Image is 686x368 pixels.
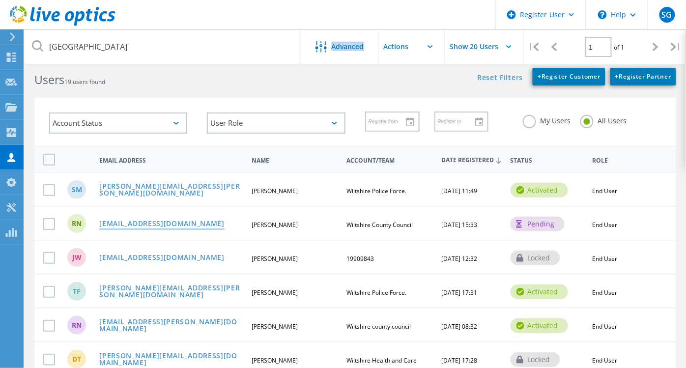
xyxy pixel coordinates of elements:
span: Wiltshire Police Force. [346,288,406,297]
span: Wiltshire Police Force. [346,187,406,195]
span: Register Customer [538,72,600,81]
div: locked [511,352,560,367]
span: SM [72,186,82,193]
a: [EMAIL_ADDRESS][PERSON_NAME][DOMAIN_NAME] [99,318,243,334]
span: RN [72,322,82,329]
a: Reset Filters [477,74,523,83]
div: locked [511,251,560,265]
span: SG [662,11,672,19]
span: [DATE] 17:28 [441,356,477,365]
span: End User [592,356,617,365]
a: [PERSON_NAME][EMAIL_ADDRESS][PERSON_NAME][DOMAIN_NAME] [99,183,243,198]
a: [PERSON_NAME][EMAIL_ADDRESS][PERSON_NAME][DOMAIN_NAME] [99,284,243,300]
svg: \n [598,10,607,19]
span: Advanced [332,43,364,50]
label: My Users [523,115,571,124]
span: [DATE] 17:31 [441,288,477,297]
span: [DATE] 08:32 [441,322,477,331]
span: Email Address [99,158,243,164]
span: [DATE] 15:33 [441,221,477,229]
span: Account/Team [346,158,433,164]
a: +Register Partner [610,68,676,85]
span: Role [592,158,640,164]
span: JW [72,254,82,261]
span: [PERSON_NAME] [252,221,298,229]
span: 19909843 [346,255,374,263]
span: Wiltshire Health and Care [346,356,417,365]
div: | [524,29,544,64]
span: Name [252,158,338,164]
div: activated [511,183,568,198]
span: Status [511,158,584,164]
span: End User [592,255,617,263]
input: Register to [435,112,481,131]
span: [PERSON_NAME] [252,322,298,331]
span: End User [592,187,617,195]
div: | [666,29,686,64]
a: +Register Customer [533,68,605,85]
span: End User [592,288,617,297]
b: Users [34,72,64,87]
a: Live Optics Dashboard [10,21,115,28]
span: [PERSON_NAME] [252,356,298,365]
a: [EMAIL_ADDRESS][DOMAIN_NAME] [99,254,225,262]
span: End User [592,221,617,229]
a: [PERSON_NAME][EMAIL_ADDRESS][DOMAIN_NAME] [99,352,243,368]
div: activated [511,284,568,299]
div: Account Status [49,113,187,134]
span: [PERSON_NAME] [252,288,298,297]
span: End User [592,322,617,331]
span: RN [72,220,82,227]
div: User Role [207,113,345,134]
span: [DATE] 12:32 [441,255,477,263]
div: pending [511,217,565,231]
span: [PERSON_NAME] [252,187,298,195]
label: All Users [580,115,627,124]
input: Search users by name, email, company, etc. [25,29,301,64]
span: Wiltshire county council [346,322,411,331]
span: [PERSON_NAME] [252,255,298,263]
span: [DATE] 11:49 [441,187,477,195]
span: TF [73,288,81,295]
div: activated [511,318,568,333]
a: [EMAIL_ADDRESS][DOMAIN_NAME] [99,220,225,228]
span: Wiltshire County Council [346,221,413,229]
input: Register from [366,112,412,131]
span: DT [72,356,81,363]
span: Date Registered [441,157,502,164]
span: of 1 [614,43,625,52]
b: + [615,72,619,81]
span: 19 users found [64,78,105,86]
span: Register Partner [615,72,671,81]
b: + [538,72,542,81]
